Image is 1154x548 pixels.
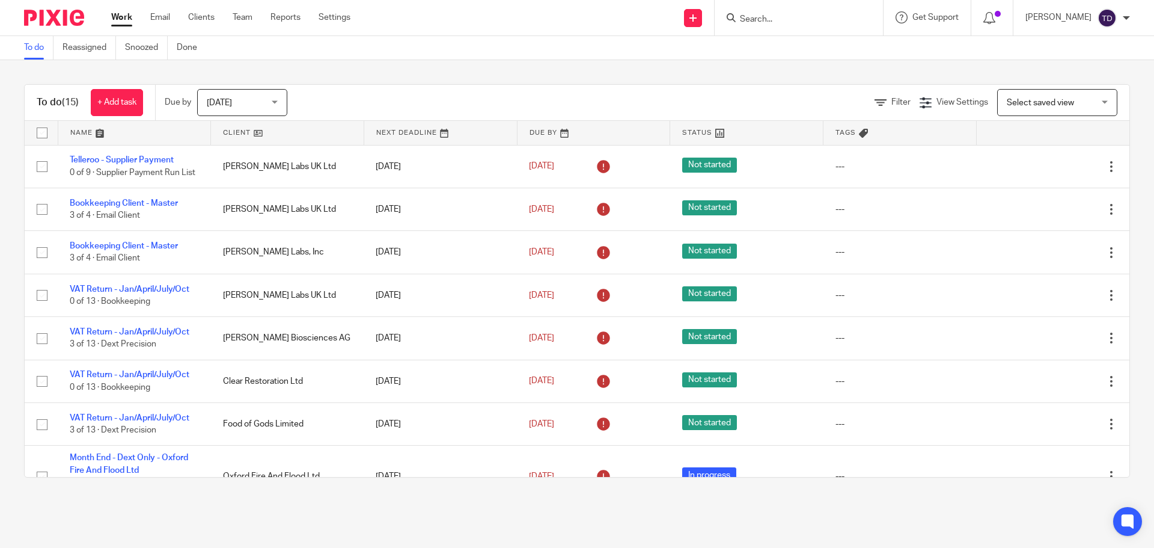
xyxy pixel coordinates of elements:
[364,403,517,446] td: [DATE]
[835,375,965,387] div: ---
[682,467,736,482] span: In progress
[24,36,53,60] a: To do
[682,372,737,387] span: Not started
[211,360,364,402] td: Clear Restoration Ltd
[912,13,959,22] span: Get Support
[835,332,965,344] div: ---
[165,96,191,108] p: Due by
[835,203,965,215] div: ---
[70,199,178,208] a: Bookkeeping Client - Master
[70,414,189,422] a: VAT Return - Jan/April/July/Oct
[70,156,174,164] a: Telleroo - Supplier Payment
[188,11,215,23] a: Clients
[70,297,150,306] span: 0 of 13 · Bookkeeping
[682,200,737,215] span: Not started
[682,286,737,301] span: Not started
[211,446,364,508] td: Oxford Fire And Flood Ltd
[364,446,517,508] td: [DATE]
[529,205,554,214] span: [DATE]
[682,415,737,430] span: Not started
[1025,11,1091,23] p: [PERSON_NAME]
[739,14,847,25] input: Search
[529,420,554,428] span: [DATE]
[1007,99,1074,107] span: Select saved view
[70,242,178,250] a: Bookkeeping Client - Master
[682,329,737,344] span: Not started
[364,274,517,316] td: [DATE]
[835,470,965,482] div: ---
[891,98,911,106] span: Filter
[70,168,195,177] span: 0 of 9 · Supplier Payment Run List
[177,36,206,60] a: Done
[211,145,364,188] td: [PERSON_NAME] Labs UK Ltd
[211,317,364,360] td: [PERSON_NAME] Biosciences AG
[319,11,350,23] a: Settings
[70,285,189,294] a: VAT Return - Jan/April/July/Oct
[835,289,965,301] div: ---
[150,11,170,23] a: Email
[936,98,988,106] span: View Settings
[70,340,156,349] span: 3 of 13 · Dext Precision
[70,383,150,392] span: 0 of 13 · Bookkeeping
[364,188,517,230] td: [DATE]
[529,377,554,386] span: [DATE]
[682,158,737,173] span: Not started
[835,246,965,258] div: ---
[211,188,364,230] td: [PERSON_NAME] Labs UK Ltd
[70,454,188,474] a: Month End - Dext Only - Oxford Fire And Flood Ltd
[529,472,554,481] span: [DATE]
[233,11,252,23] a: Team
[111,11,132,23] a: Work
[364,145,517,188] td: [DATE]
[37,96,79,109] h1: To do
[529,162,554,171] span: [DATE]
[211,231,364,274] td: [PERSON_NAME] Labs, Inc
[207,99,232,107] span: [DATE]
[70,426,156,434] span: 3 of 13 · Dext Precision
[24,10,84,26] img: Pixie
[125,36,168,60] a: Snoozed
[62,97,79,107] span: (15)
[1098,8,1117,28] img: svg%3E
[835,129,856,136] span: Tags
[91,89,143,116] a: + Add task
[529,291,554,300] span: [DATE]
[835,161,965,173] div: ---
[70,371,189,379] a: VAT Return - Jan/April/July/Oct
[63,36,116,60] a: Reassigned
[70,328,189,336] a: VAT Return - Jan/April/July/Oct
[70,211,140,220] span: 3 of 4 · Email Client
[270,11,301,23] a: Reports
[211,403,364,446] td: Food of Gods Limited
[682,244,737,259] span: Not started
[211,274,364,316] td: [PERSON_NAME] Labs UK Ltd
[364,317,517,360] td: [DATE]
[529,334,554,342] span: [DATE]
[364,360,517,402] td: [DATE]
[529,248,554,256] span: [DATE]
[835,418,965,430] div: ---
[364,231,517,274] td: [DATE]
[70,254,140,263] span: 3 of 4 · Email Client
